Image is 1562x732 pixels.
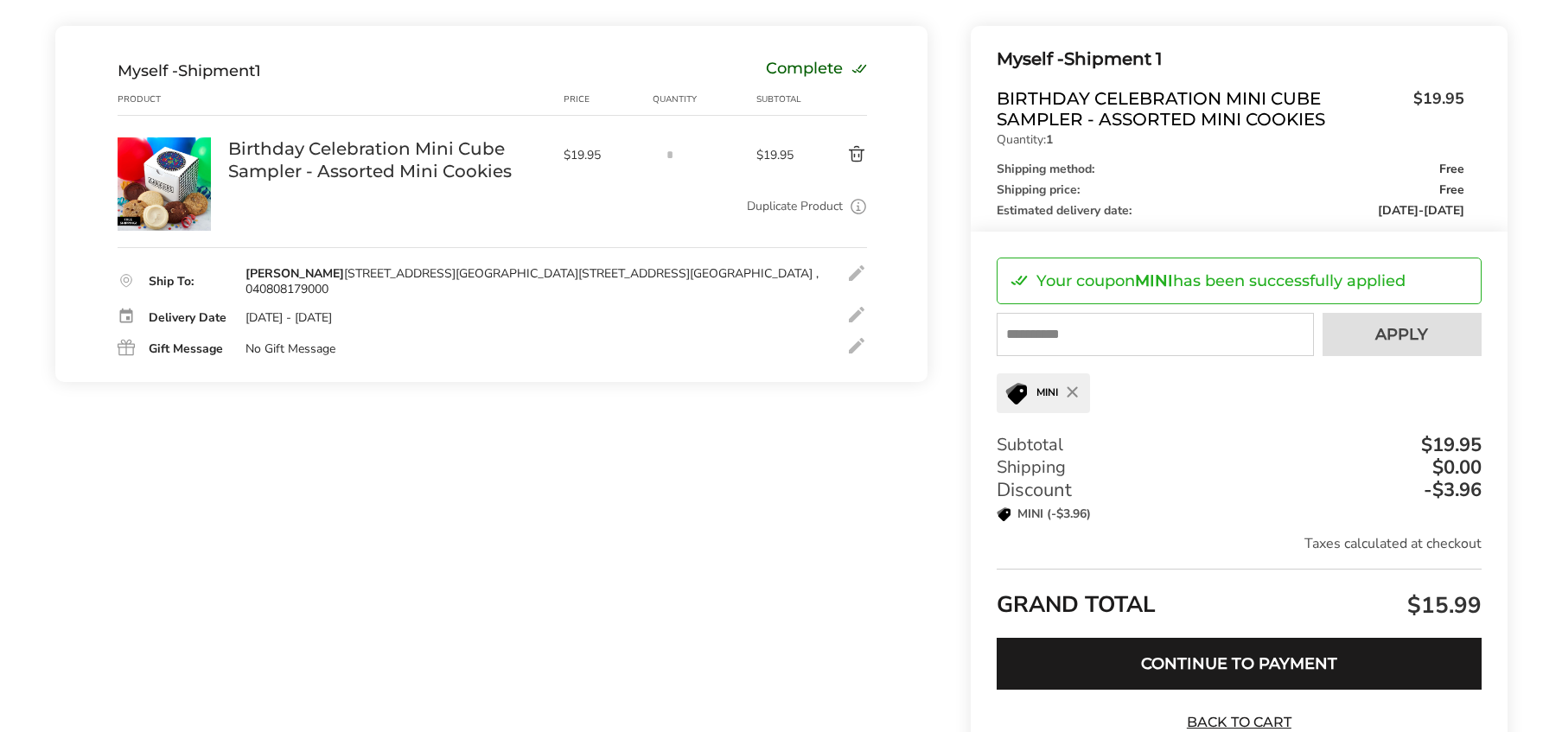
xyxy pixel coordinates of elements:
p: MINI (-$3.96) [997,506,1091,523]
img: Birthday Celebration Mini Cube Sampler - Assorted Mini Cookies [118,137,211,231]
div: Estimated delivery date: [997,205,1463,217]
div: $0.00 [1428,458,1482,477]
button: Continue to Payment [997,638,1481,690]
div: Shipment 1 [997,45,1463,73]
input: Quantity input [653,137,687,172]
span: Myself - [997,48,1064,69]
div: Shipping method: [997,163,1463,175]
span: Birthday Celebration Mini Cube Sampler - Assorted Mini Cookies [997,88,1404,130]
a: Duplicate Product [747,197,843,216]
div: $19.95 [1417,436,1482,455]
div: Complete [766,61,867,80]
p: Your coupon has been successfully applied [1036,273,1406,289]
div: Shipping price: [997,184,1463,196]
button: Delete product [807,144,867,165]
span: 1 [255,61,261,80]
div: [STREET_ADDRESS][GEOGRAPHIC_DATA][STREET_ADDRESS][GEOGRAPHIC_DATA] , 040808179000 [245,266,828,297]
span: [DATE] [1424,202,1464,219]
button: Apply [1323,313,1482,356]
a: Birthday Celebration Mini Cube Sampler - Assorted Mini Cookies [228,137,546,182]
div: Gift Message [149,343,228,355]
a: Birthday Celebration Mini Cube Sampler - Assorted Mini Cookies$19.95 [997,88,1463,130]
p: Quantity: [997,134,1463,146]
span: $15.99 [1403,590,1482,621]
a: Back to Cart [1178,713,1299,732]
div: Subtotal [756,92,807,106]
div: Ship To: [149,276,228,288]
strong: 1 [1046,131,1053,148]
span: - [1378,205,1464,217]
div: Shipping [997,456,1481,479]
div: Taxes calculated at checkout [997,534,1481,553]
div: GRAND TOTAL [997,569,1481,625]
span: Myself - [118,61,178,80]
div: Discount [997,479,1481,501]
span: Free [1439,184,1464,196]
span: $19.95 [756,147,807,163]
div: MINI [997,373,1090,413]
div: No Gift Message [245,341,335,357]
div: Shipment [118,61,261,80]
span: $19.95 [1405,88,1464,125]
div: Subtotal [997,434,1481,456]
strong: [PERSON_NAME] [245,265,344,282]
span: $19.95 [564,147,645,163]
span: [DATE] [1378,202,1419,219]
a: Birthday Celebration Mini Cube Sampler - Assorted Mini Cookies [118,137,211,153]
div: Delivery Date [149,312,228,324]
span: Free [1439,163,1464,175]
strong: MINI [1135,271,1173,290]
div: -$3.96 [1419,481,1482,500]
div: [DATE] - [DATE] [245,310,332,326]
div: Price [564,92,653,106]
div: Quantity [653,92,756,106]
span: Apply [1375,327,1428,342]
div: Product [118,92,228,106]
